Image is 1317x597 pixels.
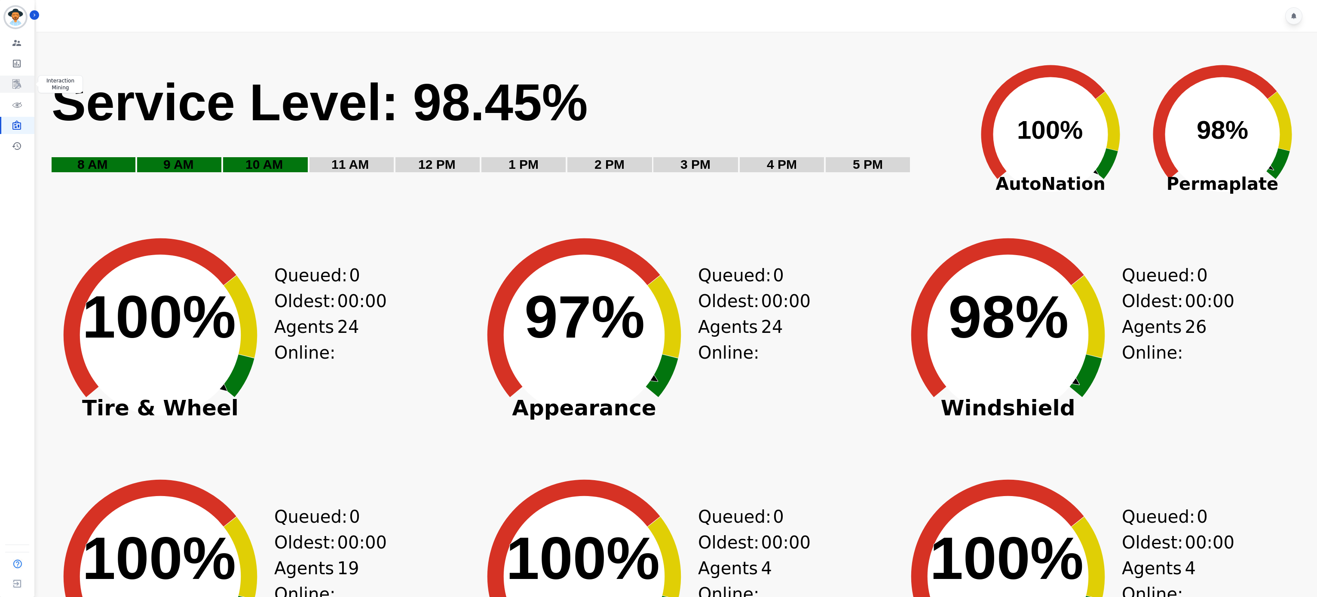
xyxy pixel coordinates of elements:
text: 8 AM [77,157,108,171]
text: 1 PM [508,157,539,171]
div: Queued: [698,262,763,288]
text: 98% [948,283,1069,350]
div: Oldest: [274,288,339,314]
text: 3 PM [680,157,711,171]
div: Oldest: [274,530,339,555]
text: Service Level: 98.45% [52,73,588,131]
text: 100% [930,524,1084,592]
span: Appearance [466,404,702,412]
span: 00:00 [761,288,811,314]
div: Queued: [1122,262,1186,288]
text: 100% [82,524,236,592]
span: 0 [1197,504,1207,530]
img: Bordered avatar [5,7,26,27]
text: 100% [1017,116,1083,144]
div: Queued: [274,504,339,530]
span: 0 [773,262,784,288]
text: 98% [1197,116,1248,144]
div: Oldest: [698,288,763,314]
span: Windshield [890,404,1126,412]
span: 24 [761,314,783,366]
div: Queued: [1122,504,1186,530]
span: 00:00 [337,288,387,314]
text: 4 PM [767,157,797,171]
div: Agents Online: [1122,314,1195,366]
span: 26 [1185,314,1207,366]
text: 100% [506,524,660,592]
div: Agents Online: [698,314,771,366]
span: 0 [1197,262,1207,288]
span: Permaplate [1136,171,1308,197]
div: Queued: [274,262,339,288]
text: 9 AM [163,157,194,171]
div: Oldest: [698,530,763,555]
text: 5 PM [853,157,883,171]
span: 0 [349,262,360,288]
span: 0 [349,504,360,530]
div: Oldest: [1122,288,1186,314]
span: 00:00 [1185,530,1234,555]
span: 00:00 [337,530,387,555]
text: 11 AM [331,157,369,171]
text: 12 PM [418,157,456,171]
text: 10 AM [245,157,283,171]
svg: Service Level: 0% [51,71,959,185]
text: 2 PM [594,157,625,171]
span: 0 [773,504,784,530]
span: Tire & Wheel [42,404,279,412]
span: 00:00 [1185,288,1234,314]
div: Agents Online: [274,314,347,366]
span: 00:00 [761,530,811,555]
span: 24 [337,314,359,366]
text: 100% [82,283,236,350]
text: 97% [524,283,645,350]
span: AutoNation [965,171,1136,197]
div: Oldest: [1122,530,1186,555]
div: Queued: [698,504,763,530]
